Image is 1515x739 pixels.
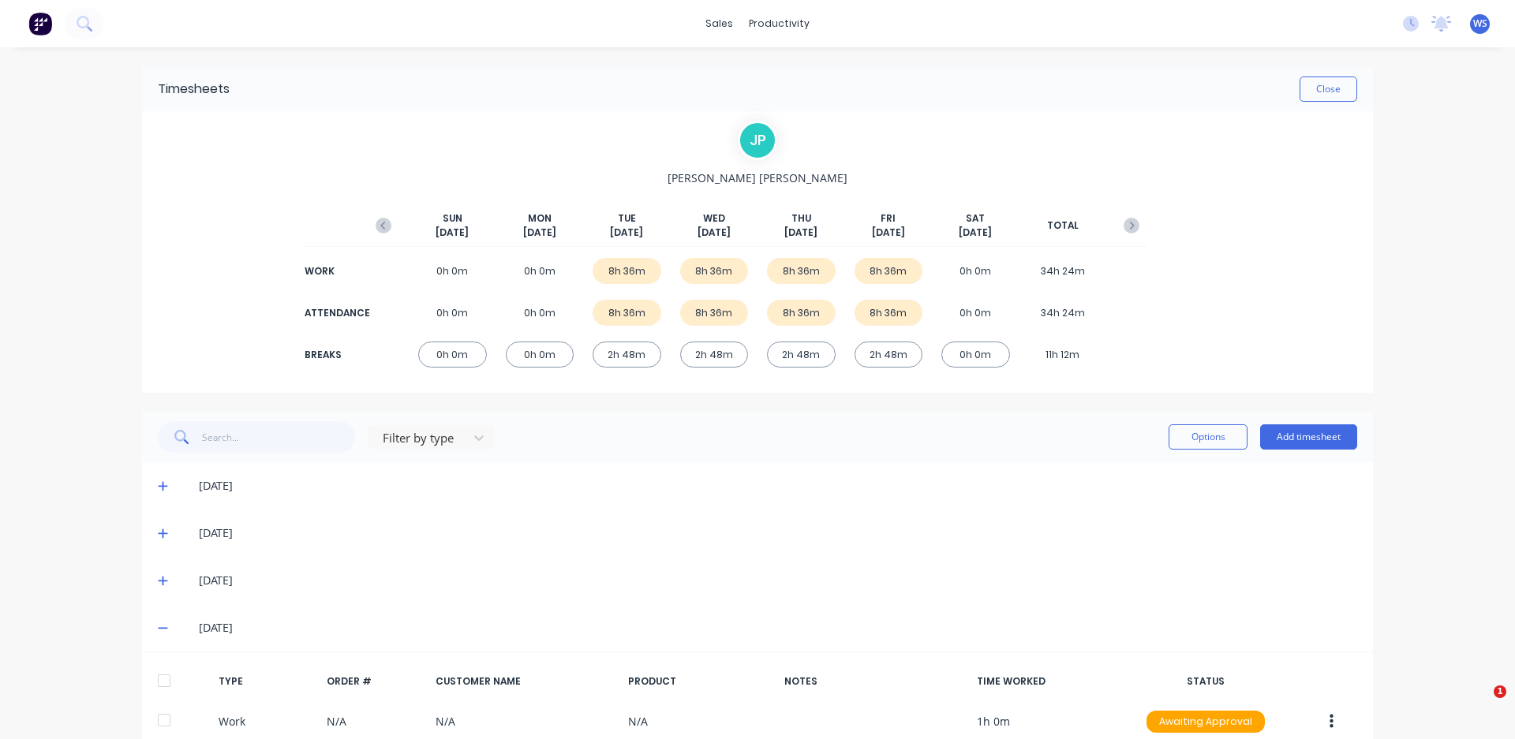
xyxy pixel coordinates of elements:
[523,226,556,240] span: [DATE]
[872,226,905,240] span: [DATE]
[199,619,1357,636] div: [DATE]
[698,226,731,240] span: [DATE]
[219,674,315,689] div: TYPE
[977,674,1120,689] div: TIME WORKED
[436,674,615,689] div: CUSTOMER NAME
[1169,424,1248,450] button: Options
[593,258,661,284] div: 8h 36m
[418,258,487,284] div: 0h 0m
[698,12,741,35] div: sales
[966,211,985,226] span: SAT
[436,226,469,240] span: [DATE]
[668,170,847,186] span: [PERSON_NAME] [PERSON_NAME]
[680,300,749,326] div: 8h 36m
[680,258,749,284] div: 8h 36m
[1134,674,1277,689] div: STATUS
[1029,258,1098,284] div: 34h 24m
[741,12,817,35] div: productivity
[618,211,636,226] span: TUE
[1029,300,1098,326] div: 34h 24m
[327,674,423,689] div: ORDER #
[1461,685,1499,723] iframe: Intercom live chat
[680,342,749,368] div: 2h 48m
[199,524,1357,542] div: [DATE]
[959,226,992,240] span: [DATE]
[855,258,923,284] div: 8h 36m
[767,342,836,368] div: 2h 48m
[1300,77,1357,102] button: Close
[1147,711,1265,733] div: Awaiting Approval
[791,211,811,226] span: THU
[418,342,487,368] div: 0h 0m
[855,300,923,326] div: 8h 36m
[941,342,1010,368] div: 0h 0m
[941,258,1010,284] div: 0h 0m
[443,211,462,226] span: SUN
[628,674,772,689] div: PRODUCT
[158,80,230,99] div: Timesheets
[506,342,574,368] div: 0h 0m
[703,211,725,226] span: WED
[305,264,368,278] div: WORK
[202,421,356,453] input: Search...
[767,300,836,326] div: 8h 36m
[1494,685,1506,698] span: 1
[855,342,923,368] div: 2h 48m
[305,306,368,320] div: ATTENDANCE
[610,226,643,240] span: [DATE]
[199,572,1357,589] div: [DATE]
[1047,218,1079,233] span: TOTAL
[784,674,964,689] div: NOTES
[767,258,836,284] div: 8h 36m
[305,348,368,362] div: BREAKS
[1260,424,1357,450] button: Add timesheet
[738,121,777,160] div: J P
[28,12,52,35] img: Factory
[1029,342,1098,368] div: 11h 12m
[593,342,661,368] div: 2h 48m
[528,211,552,226] span: MON
[418,300,487,326] div: 0h 0m
[941,300,1010,326] div: 0h 0m
[784,226,817,240] span: [DATE]
[1473,17,1487,31] span: WS
[593,300,661,326] div: 8h 36m
[881,211,896,226] span: FRI
[199,477,1357,495] div: [DATE]
[506,258,574,284] div: 0h 0m
[506,300,574,326] div: 0h 0m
